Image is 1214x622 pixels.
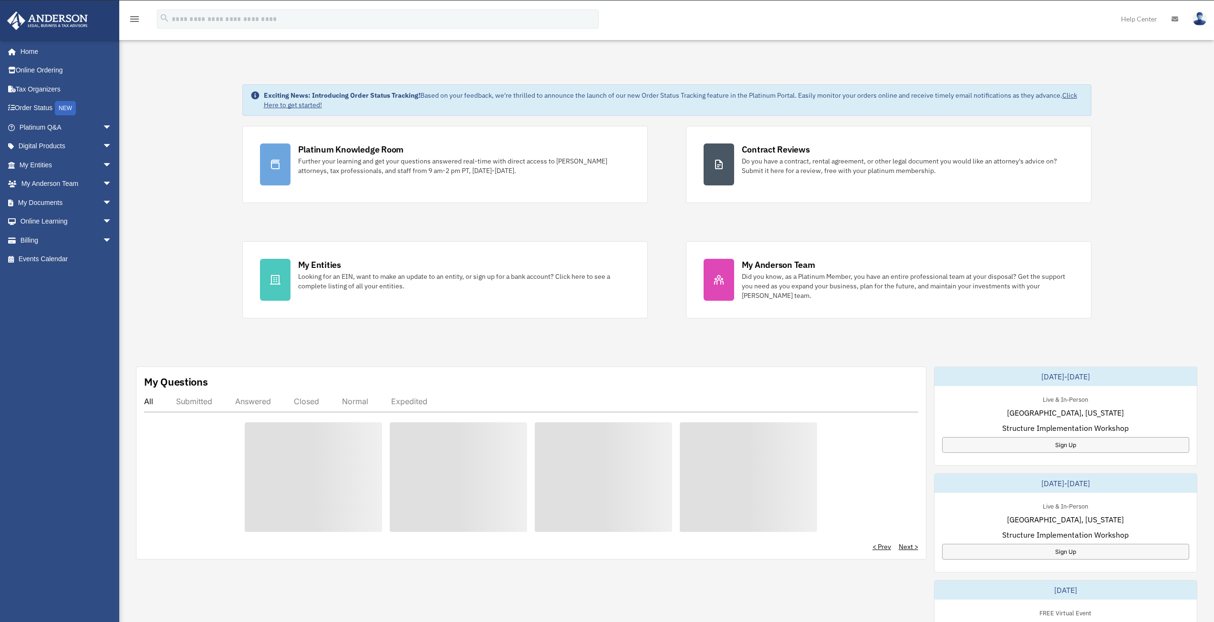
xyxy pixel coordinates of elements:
[872,542,891,551] a: < Prev
[235,397,271,406] div: Answered
[242,241,648,318] a: My Entities Looking for an EIN, want to make an update to an entity, or sign up for a bank accoun...
[7,155,126,174] a: My Entitiesarrow_drop_down
[129,17,140,25] a: menu
[342,397,368,406] div: Normal
[103,193,122,213] span: arrow_drop_down
[7,250,126,269] a: Events Calendar
[1032,607,1099,617] div: FREE Virtual Event
[294,397,319,406] div: Closed
[103,174,122,194] span: arrow_drop_down
[298,259,341,271] div: My Entities
[103,231,122,250] span: arrow_drop_down
[103,137,122,156] span: arrow_drop_down
[934,581,1197,600] div: [DATE]
[159,13,170,23] i: search
[7,137,126,156] a: Digital Productsarrow_drop_down
[391,397,427,406] div: Expedited
[1007,514,1124,525] span: [GEOGRAPHIC_DATA], [US_STATE]
[1193,12,1207,26] img: User Pic
[1002,422,1129,434] span: Structure Implementation Workshop
[176,397,212,406] div: Submitted
[7,212,126,231] a: Online Learningarrow_drop_down
[1002,529,1129,540] span: Structure Implementation Workshop
[742,156,1074,175] div: Do you have a contract, rental agreement, or other legal document you would like an attorney's ad...
[129,13,140,25] i: menu
[7,61,126,80] a: Online Ordering
[264,91,1077,109] a: Click Here to get started!
[144,375,208,389] div: My Questions
[298,272,630,291] div: Looking for an EIN, want to make an update to an entity, or sign up for a bank account? Click her...
[742,272,1074,300] div: Did you know, as a Platinum Member, you have an entire professional team at your disposal? Get th...
[7,80,126,99] a: Tax Organizers
[742,259,815,271] div: My Anderson Team
[103,212,122,232] span: arrow_drop_down
[7,193,126,212] a: My Documentsarrow_drop_down
[686,241,1091,318] a: My Anderson Team Did you know, as a Platinum Member, you have an entire professional team at your...
[7,42,122,61] a: Home
[7,99,126,118] a: Order StatusNEW
[7,231,126,250] a: Billingarrow_drop_down
[899,542,918,551] a: Next >
[942,544,1189,560] a: Sign Up
[1035,394,1096,404] div: Live & In-Person
[934,367,1197,386] div: [DATE]-[DATE]
[742,143,810,155] div: Contract Reviews
[242,126,648,203] a: Platinum Knowledge Room Further your learning and get your questions answered real-time with dire...
[7,118,126,137] a: Platinum Q&Aarrow_drop_down
[686,126,1091,203] a: Contract Reviews Do you have a contract, rental agreement, or other legal document you would like...
[298,156,630,175] div: Further your learning and get your questions answered real-time with direct access to [PERSON_NAM...
[144,397,153,406] div: All
[7,174,126,194] a: My Anderson Teamarrow_drop_down
[103,118,122,137] span: arrow_drop_down
[942,437,1189,453] a: Sign Up
[298,143,404,155] div: Platinum Knowledge Room
[103,155,122,175] span: arrow_drop_down
[1035,500,1096,510] div: Live & In-Person
[4,11,91,30] img: Anderson Advisors Platinum Portal
[1007,407,1124,418] span: [GEOGRAPHIC_DATA], [US_STATE]
[264,91,420,100] strong: Exciting News: Introducing Order Status Tracking!
[55,101,76,115] div: NEW
[934,474,1197,493] div: [DATE]-[DATE]
[264,91,1083,110] div: Based on your feedback, we're thrilled to announce the launch of our new Order Status Tracking fe...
